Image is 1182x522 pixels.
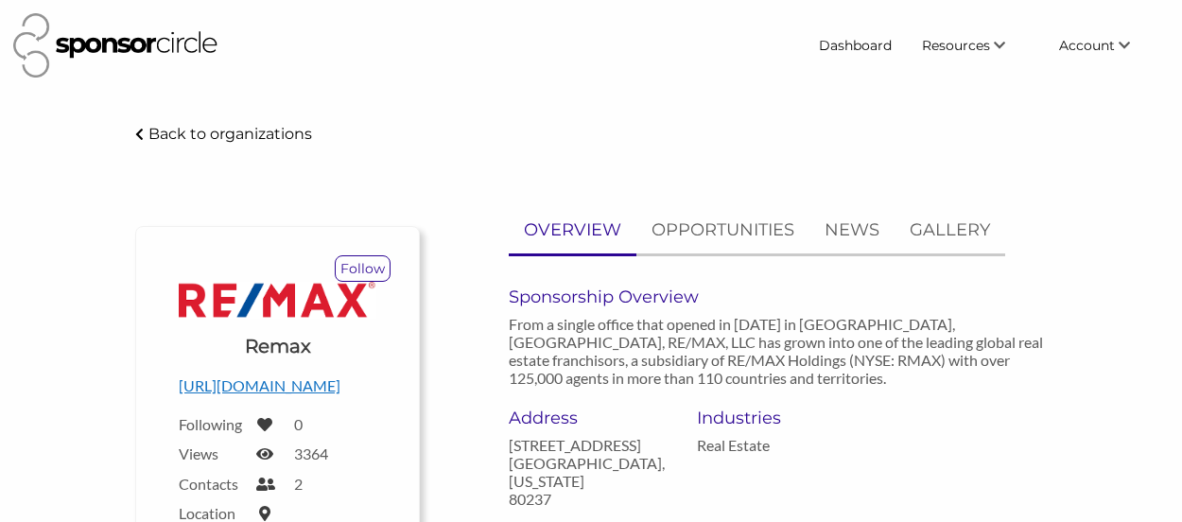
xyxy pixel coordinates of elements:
p: OVERVIEW [524,217,621,244]
label: 0 [294,415,303,433]
p: [URL][DOMAIN_NAME] [179,374,376,398]
span: Resources [922,37,990,54]
img: Logo [179,282,376,319]
p: 80237 [509,490,669,508]
img: Sponsor Circle Logo [13,13,217,78]
label: Contacts [179,475,245,493]
h6: Address [509,408,669,428]
p: Real Estate [697,436,858,454]
label: Location [179,504,245,522]
p: Follow [336,256,390,281]
p: [GEOGRAPHIC_DATA], [US_STATE] [509,454,669,490]
label: 3364 [294,444,328,462]
p: [STREET_ADDRESS] [509,436,669,454]
li: Account [1044,28,1169,62]
p: From a single office that opened in [DATE] in [GEOGRAPHIC_DATA], [GEOGRAPHIC_DATA], RE/MAX, LLC h... [509,315,1048,387]
label: Following [179,415,245,433]
span: Account [1059,37,1115,54]
h1: Remax [245,333,311,359]
a: Dashboard [804,28,907,62]
label: 2 [294,475,303,493]
label: Views [179,444,245,462]
li: Resources [907,28,1044,62]
h6: Sponsorship Overview [509,287,1048,307]
p: Back to organizations [148,125,312,143]
h6: Industries [697,408,858,428]
p: GALLERY [910,217,990,244]
p: NEWS [825,217,879,244]
p: OPPORTUNITIES [652,217,794,244]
